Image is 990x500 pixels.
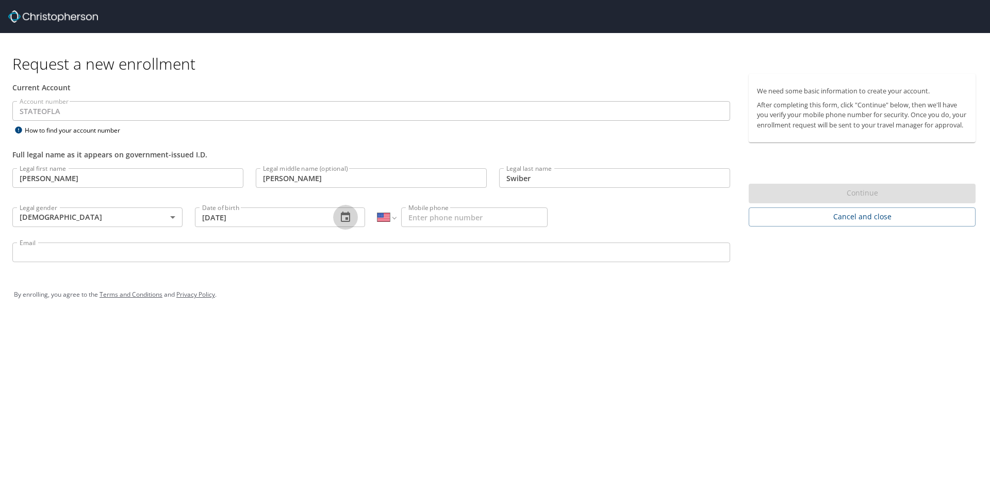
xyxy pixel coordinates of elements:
[12,124,141,137] div: How to find your account number
[195,207,329,227] input: MM/DD/YYYY
[749,207,976,227] button: Cancel and close
[12,82,730,93] div: Current Account
[176,290,215,299] a: Privacy Policy
[12,207,183,227] div: [DEMOGRAPHIC_DATA]
[12,54,984,74] h1: Request a new enrollment
[401,207,548,227] input: Enter phone number
[757,100,967,130] p: After completing this form, click "Continue" below, then we'll have you verify your mobile phone ...
[100,290,162,299] a: Terms and Conditions
[12,149,730,160] div: Full legal name as it appears on government-issued I.D.
[757,211,967,223] span: Cancel and close
[757,86,967,96] p: We need some basic information to create your account.
[8,10,98,23] img: cbt logo
[14,282,976,308] div: By enrolling, you agree to the and .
